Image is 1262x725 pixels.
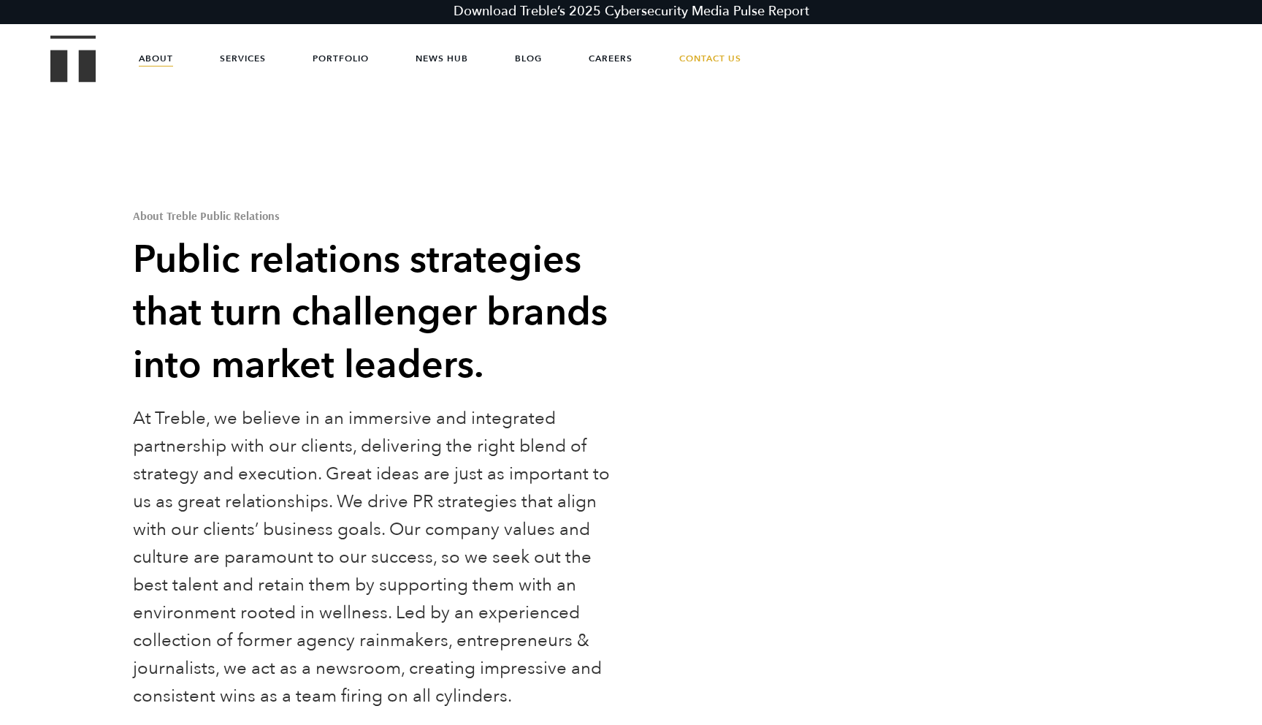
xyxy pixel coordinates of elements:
[515,37,542,80] a: Blog
[416,37,468,80] a: News Hub
[51,37,95,81] a: Treble Homepage
[133,210,627,221] h1: About Treble Public Relations
[220,37,266,80] a: Services
[50,35,96,82] img: Treble logo
[133,234,627,392] h2: Public relations strategies that turn challenger brands into market leaders.
[139,37,173,80] a: About
[133,405,627,710] p: At Treble, we believe in an immersive and integrated partnership with our clients, delivering the...
[679,37,741,80] a: Contact Us
[313,37,369,80] a: Portfolio
[589,37,632,80] a: Careers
